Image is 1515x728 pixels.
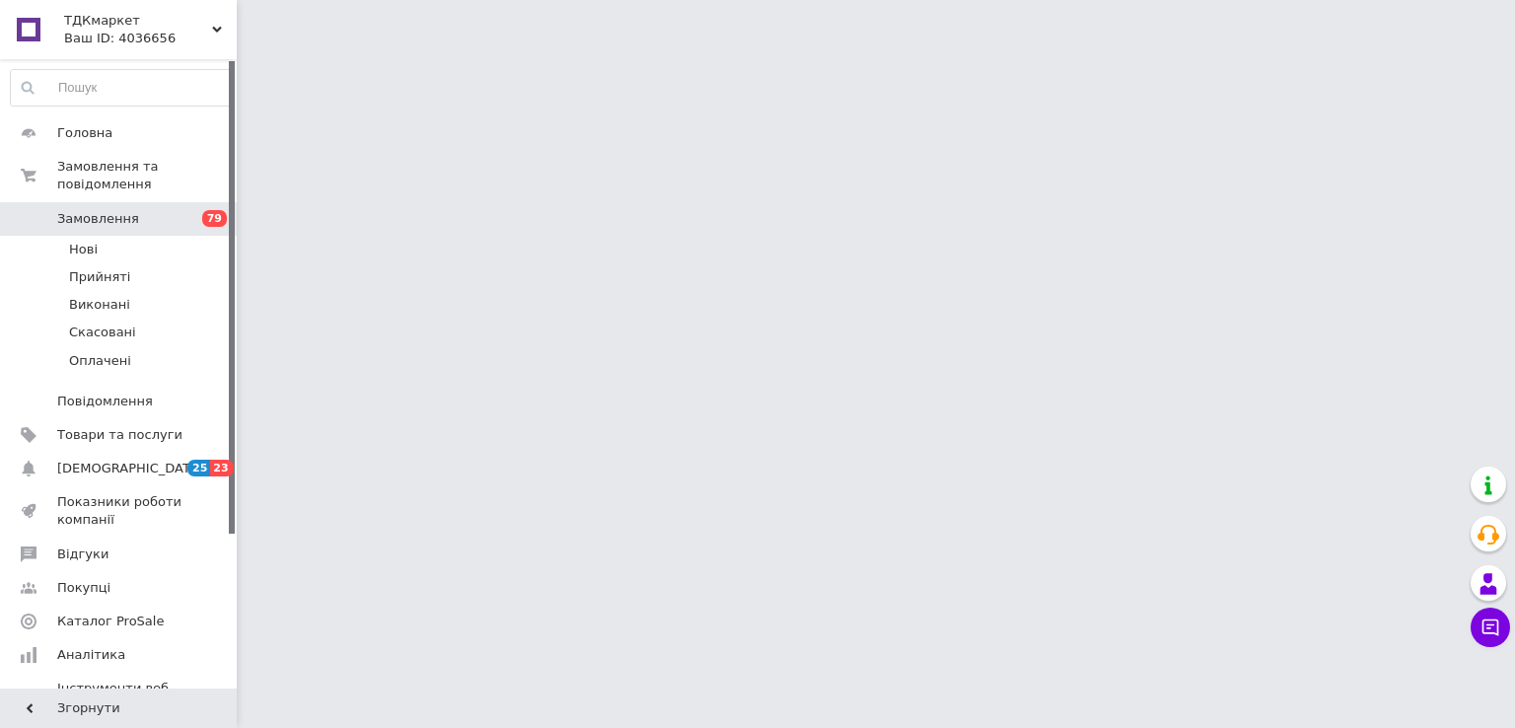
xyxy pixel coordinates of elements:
[57,393,153,410] span: Повідомлення
[11,70,232,106] input: Пошук
[57,210,139,228] span: Замовлення
[57,613,164,630] span: Каталог ProSale
[57,579,110,597] span: Покупці
[57,646,125,664] span: Аналітика
[69,352,131,370] span: Оплачені
[57,493,182,529] span: Показники роботи компанії
[69,296,130,314] span: Виконані
[64,12,212,30] span: ТДКмаркет
[57,158,237,193] span: Замовлення та повідомлення
[69,324,136,341] span: Скасовані
[210,460,233,476] span: 23
[1471,608,1510,647] button: Чат з покупцем
[57,124,112,142] span: Головна
[64,30,237,47] div: Ваш ID: 4036656
[57,426,182,444] span: Товари та послуги
[69,241,98,258] span: Нові
[57,546,108,563] span: Відгуки
[57,460,203,477] span: [DEMOGRAPHIC_DATA]
[202,210,227,227] span: 79
[69,268,130,286] span: Прийняті
[187,460,210,476] span: 25
[57,680,182,715] span: Інструменти веб-майстра та SEO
